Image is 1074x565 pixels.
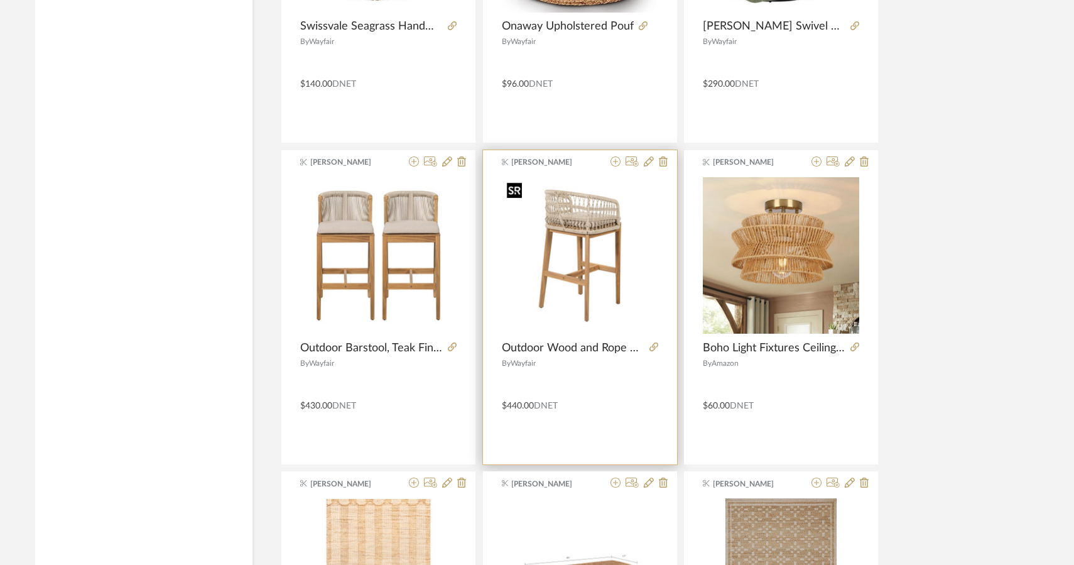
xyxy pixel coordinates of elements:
[300,359,309,367] span: By
[534,402,558,410] span: DNET
[735,80,759,89] span: DNET
[703,177,859,334] img: Boho Light Fixtures Ceiling Mount,12.6''Coastal Rattan Semi Flush Mount Ceiling Light,Farmhouse R...
[703,38,712,45] span: By
[300,341,443,355] span: Outdoor Barstool, Teak Finished Wood with Beige Cushion, Set of 2 (Set of 2)
[703,341,845,355] span: Boho Light Fixtures Ceiling Mount,12.6''Coastal Rattan Semi Flush Mount Ceiling Light,Farmhouse R...
[300,177,457,334] img: Outdoor Barstool, Teak Finished Wood with Beige Cushion, Set of 2 (Set of 2)
[502,402,534,410] span: $440.00
[713,478,792,490] span: [PERSON_NAME]
[511,359,536,367] span: Wayfair
[332,402,356,410] span: DNET
[712,38,737,45] span: Wayfair
[703,19,845,33] span: [PERSON_NAME] Swivel Chair
[309,359,334,367] span: Wayfair
[502,177,658,334] img: Outdoor Wood and Rope Barstool, Teak Finished Wood with Beige Cushion, Set of 2 (Set of 2)
[502,359,511,367] span: By
[502,19,634,33] span: Onaway Upholstered Pouf
[300,19,443,33] span: Swissvale Seagrass Handmade Linear Wrapped Coffee Table with Teak Wood Top
[502,38,511,45] span: By
[730,402,754,410] span: DNET
[703,80,735,89] span: $290.00
[713,156,792,168] span: [PERSON_NAME]
[703,359,712,367] span: By
[309,38,334,45] span: Wayfair
[300,38,309,45] span: By
[502,80,529,89] span: $96.00
[300,402,332,410] span: $430.00
[511,38,536,45] span: Wayfair
[502,177,658,334] div: 0
[712,359,739,367] span: Amazon
[511,478,590,490] span: [PERSON_NAME]
[332,80,356,89] span: DNET
[310,156,389,168] span: [PERSON_NAME]
[511,156,590,168] span: [PERSON_NAME]
[300,80,332,89] span: $140.00
[502,341,644,355] span: Outdoor Wood and Rope Barstool, Teak Finished Wood with Beige Cushion, Set of 2 (Set of 2)
[703,402,730,410] span: $60.00
[310,478,389,490] span: [PERSON_NAME]
[529,80,553,89] span: DNET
